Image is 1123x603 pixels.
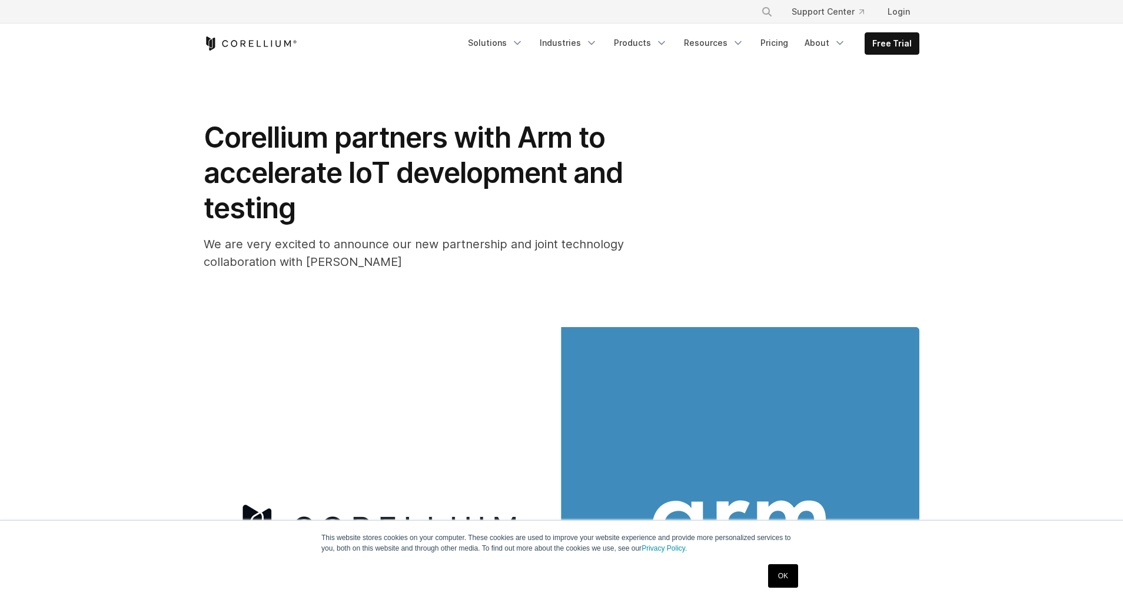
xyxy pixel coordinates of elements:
a: Industries [533,32,604,54]
span: We are very excited to announce our new partnership and joint technology collaboration with [PERS... [204,237,624,269]
a: Solutions [461,32,530,54]
a: Products [607,32,675,54]
a: Free Trial [865,33,919,54]
span: Corellium partners with Arm to accelerate IoT development and testing [204,120,623,225]
p: This website stores cookies on your computer. These cookies are used to improve your website expe... [321,532,802,554]
div: Navigation Menu [461,32,919,55]
a: Login [878,1,919,22]
a: OK [768,564,798,588]
a: Pricing [753,32,795,54]
a: Privacy Policy. [642,544,687,552]
div: Navigation Menu [747,1,919,22]
a: Support Center [782,1,873,22]
a: About [798,32,853,54]
a: Corellium Home [204,36,297,51]
button: Search [756,1,778,22]
a: Resources [677,32,751,54]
